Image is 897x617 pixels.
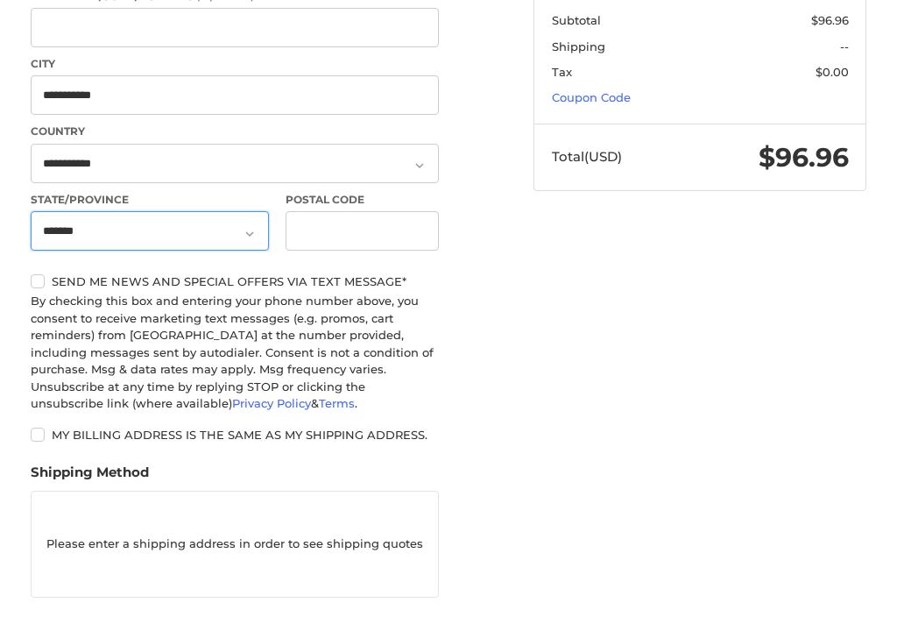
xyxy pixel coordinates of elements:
[552,39,605,53] span: Shipping
[31,463,149,491] legend: Shipping Method
[811,13,849,27] span: $96.96
[552,13,601,27] span: Subtotal
[840,39,849,53] span: --
[286,192,439,208] label: Postal Code
[759,141,849,174] span: $96.96
[31,192,269,208] label: State/Province
[552,65,572,79] span: Tax
[31,293,440,413] div: By checking this box and entering your phone number above, you consent to receive marketing text ...
[232,396,311,410] a: Privacy Policy
[31,124,440,139] label: Country
[31,56,440,72] label: City
[552,90,631,104] a: Coupon Code
[552,148,622,165] span: Total (USD)
[31,428,440,442] label: My billing address is the same as my shipping address.
[816,65,849,79] span: $0.00
[319,396,355,410] a: Terms
[32,528,439,562] p: Please enter a shipping address in order to see shipping quotes
[31,274,440,288] label: Send me news and special offers via text message*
